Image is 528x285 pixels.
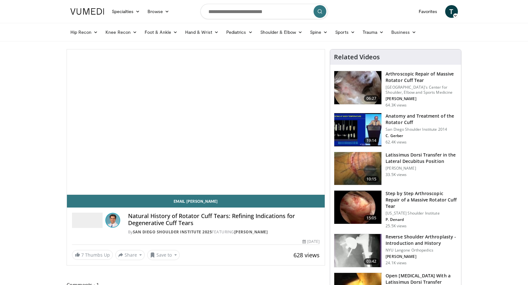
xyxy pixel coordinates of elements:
[200,4,328,19] input: Search topics, interventions
[386,260,407,266] p: 24.1K views
[128,229,320,235] div: By FEATURING
[102,26,141,39] a: Knee Recon
[334,190,457,229] a: 15:05 Step by Step Arthroscopic Repair of a Massive Rotator Cuff Tear [US_STATE] Shoulder Institu...
[67,49,325,195] video-js: Video Player
[334,152,381,185] img: 38501_0000_3.png.150x105_q85_crop-smart_upscale.jpg
[144,5,173,18] a: Browse
[222,26,257,39] a: Pediatrics
[334,71,457,108] a: 06:27 Arthroscopic Repair of Massive Rotator Cuff Tear [GEOGRAPHIC_DATA]'s Center for Shoulder, E...
[133,229,212,235] a: San Diego Shoulder Institute 2025
[128,213,320,226] h4: Natural History of Rotator Cuff Tears: Refining Indications for Degenerative Cuff Tears
[70,8,104,15] img: VuMedi Logo
[293,251,320,259] span: 628 views
[364,215,379,221] span: 15:05
[306,26,331,39] a: Spine
[257,26,306,39] a: Shoulder & Elbow
[386,133,457,138] p: C. Gerber
[386,223,407,229] p: 25.5K views
[334,234,457,267] a: 03:42 Reverse Shoulder Arthroplasty - Introduction and History NYU Langone Orthopedics [PERSON_NA...
[364,258,379,265] span: 03:42
[334,152,457,186] a: 10:15 Latissimus Dorsi Transfer in the Lateral Decubitus Position [PERSON_NAME] 33.5K views
[386,71,457,84] h3: Arthroscopic Repair of Massive Rotator Cuff Tear
[108,5,144,18] a: Specialties
[181,26,222,39] a: Hand & Wrist
[386,217,457,222] p: P. Denard
[334,71,381,104] img: 281021_0002_1.png.150x105_q85_crop-smart_upscale.jpg
[415,5,441,18] a: Favorites
[331,26,359,39] a: Sports
[386,152,457,164] h3: Latissimus Dorsi Transfer in the Lateral Decubitus Position
[386,85,457,95] p: [GEOGRAPHIC_DATA]'s Center for Shoulder, Elbow and Sports Medicine
[386,190,457,209] h3: Step by Step Arthroscopic Repair of a Massive Rotator Cuff Tear
[386,166,457,171] p: [PERSON_NAME]
[334,53,380,61] h4: Related Videos
[72,213,103,228] img: San Diego Shoulder Institute 2025
[387,26,420,39] a: Business
[302,239,320,245] div: [DATE]
[364,176,379,182] span: 10:15
[334,234,381,267] img: zucker_4.png.150x105_q85_crop-smart_upscale.jpg
[386,248,457,253] p: NYU Langone Orthopedics
[445,5,458,18] a: T
[364,95,379,102] span: 06:27
[67,195,325,208] a: Email [PERSON_NAME]
[147,250,180,260] button: Save to
[234,229,268,235] a: [PERSON_NAME]
[81,252,84,258] span: 7
[359,26,388,39] a: Trauma
[386,113,457,126] h3: Anatomy and Treatment of the Rotator Cuff
[115,250,145,260] button: Share
[334,191,381,224] img: 7cd5bdb9-3b5e-40f2-a8f4-702d57719c06.150x105_q85_crop-smart_upscale.jpg
[105,213,120,228] img: Avatar
[386,234,457,246] h3: Reverse Shoulder Arthroplasty - Introduction and History
[386,96,457,101] p: [PERSON_NAME]
[334,113,381,146] img: 58008271-3059-4eea-87a5-8726eb53a503.150x105_q85_crop-smart_upscale.jpg
[386,127,457,132] p: San Diego Shoulder Institute 2014
[386,254,457,259] p: [PERSON_NAME]
[141,26,181,39] a: Foot & Ankle
[386,103,407,108] p: 64.3K views
[67,26,102,39] a: Hip Recon
[386,211,457,216] p: [US_STATE] Shoulder Institute
[364,137,379,144] span: 19:14
[386,140,407,145] p: 62.4K views
[386,172,407,177] p: 33.5K views
[334,113,457,147] a: 19:14 Anatomy and Treatment of the Rotator Cuff San Diego Shoulder Institute 2014 C. Gerber 62.4K...
[72,250,113,260] a: 7 Thumbs Up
